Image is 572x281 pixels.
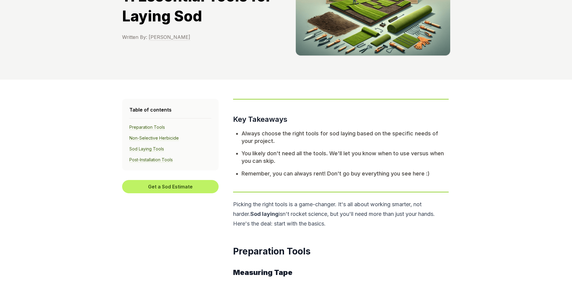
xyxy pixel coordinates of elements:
a: Post-Installation Tools [129,157,173,163]
h2: Preparation Tools [233,245,449,257]
p: Picking the right tools is a game-changer. It's all about working smarter, not harder. isn't rock... [233,200,449,229]
a: Preparation Tools [129,125,165,130]
a: Written By: [PERSON_NAME] [122,33,190,41]
p: You likely don't need all the tools. We'll let you know when to use versus when you can skip. [242,150,449,165]
button: Get a Sod Estimate [122,180,219,193]
span: [PERSON_NAME] [149,34,190,41]
a: Non-Selective Herbicide [129,135,179,141]
b: Sod laying [250,211,279,217]
p: Always choose the right tools for sod laying based on the specific needs of your project. [242,130,449,145]
p: Remember, you can always rent! Don't go buy everything you see here :) [242,170,449,177]
b: Measuring Tape [233,268,292,277]
h4: Table of contents [129,106,211,113]
h3: Key Takeaways [233,99,449,125]
a: Sod Laying Tools [129,146,164,152]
